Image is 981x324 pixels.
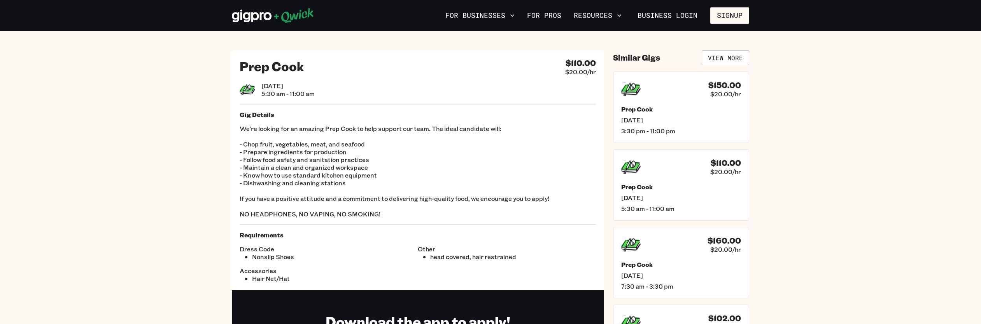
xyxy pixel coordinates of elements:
h5: Prep Cook [621,261,741,268]
a: $110.00$20.00/hrPrep Cook[DATE]5:30 am - 11:00 am [613,149,749,221]
h5: Requirements [240,231,596,239]
a: For Pros [524,9,564,22]
span: 7:30 am - 3:30 pm [621,282,741,290]
h4: Similar Gigs [613,53,660,63]
h4: $110.00 [711,158,741,168]
a: View More [702,51,749,65]
li: head covered, hair restrained [430,253,596,261]
button: For Businesses [442,9,518,22]
span: $20.00/hr [710,90,741,98]
h5: Prep Cook [621,105,741,113]
span: $20.00/hr [710,168,741,176]
span: [DATE] [621,272,741,279]
h4: $110.00 [566,58,596,68]
h4: $102.00 [708,314,741,323]
span: $20.00/hr [565,68,596,76]
span: Dress Code [240,245,418,253]
span: [DATE] [621,116,741,124]
span: 5:30 am - 11:00 am [621,205,741,213]
li: Nonslip Shoes [252,253,418,261]
li: Hair Net/Hat [252,275,418,282]
span: $20.00/hr [710,246,741,253]
a: $150.00$20.00/hrPrep Cook[DATE]3:30 pm - 11:00 pm [613,71,749,143]
span: 3:30 pm - 11:00 pm [621,127,741,135]
h4: $160.00 [708,236,741,246]
h2: Prep Cook [240,58,304,74]
span: Accessories [240,267,418,275]
span: [DATE] [261,82,315,90]
h5: Prep Cook [621,183,741,191]
span: [DATE] [621,194,741,202]
span: Other [418,245,596,253]
span: 5:30 am - 11:00 am [261,90,315,98]
p: We're looking for an amazing Prep Cook to help support our team. The ideal candidate will: - Chop... [240,125,596,218]
a: $160.00$20.00/hrPrep Cook[DATE]7:30 am - 3:30 pm [613,227,749,298]
button: Signup [710,7,749,24]
a: Business Login [631,7,704,24]
h4: $150.00 [708,80,741,90]
button: Resources [571,9,625,22]
h5: Gig Details [240,111,596,118]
